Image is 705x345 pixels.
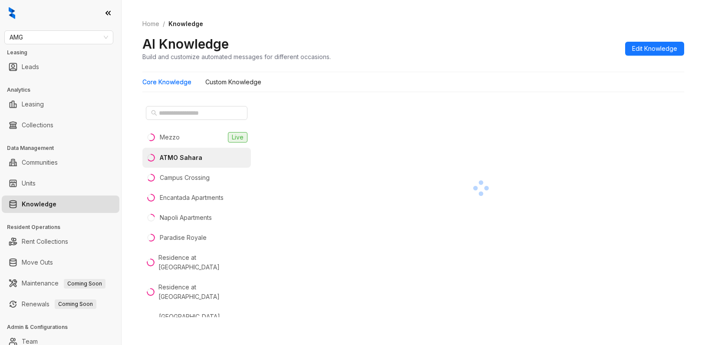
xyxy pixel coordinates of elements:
span: Live [228,132,247,143]
li: Rent Collections [2,233,119,250]
li: Maintenance [2,275,119,292]
li: Renewals [2,295,119,313]
div: Paradise Royale [160,233,207,242]
div: Napoli Apartments [160,213,212,222]
li: Leads [2,58,119,76]
span: AMG [10,31,108,44]
span: Edit Knowledge [632,44,677,53]
div: Core Knowledge [142,77,191,87]
div: Campus Crossing [160,173,210,182]
h3: Analytics [7,86,121,94]
li: / [163,19,165,29]
a: Leasing [22,96,44,113]
a: Rent Collections [22,233,68,250]
a: Units [22,175,36,192]
li: Knowledge [2,196,119,213]
div: Build and customize automated messages for different occasions. [142,52,331,61]
h3: Resident Operations [7,223,121,231]
div: Encantada Apartments [160,193,224,202]
div: Residence at [GEOGRAPHIC_DATA] [158,253,247,272]
a: RenewalsComing Soon [22,295,96,313]
h3: Leasing [7,49,121,56]
li: Communities [2,154,119,171]
h3: Data Management [7,144,121,152]
a: Move Outs [22,254,53,271]
span: Knowledge [168,20,203,27]
div: [GEOGRAPHIC_DATA] Apartments [159,312,247,331]
div: ATMO Sahara [160,153,202,163]
button: Edit Knowledge [625,42,684,56]
a: Knowledge [22,196,56,213]
li: Collections [2,116,119,134]
span: Coming Soon [55,299,96,309]
h3: Admin & Configurations [7,323,121,331]
li: Move Outs [2,254,119,271]
span: Coming Soon [64,279,105,289]
img: logo [9,7,15,19]
h2: AI Knowledge [142,36,229,52]
div: Mezzo [160,133,180,142]
li: Units [2,175,119,192]
li: Leasing [2,96,119,113]
a: Home [141,19,161,29]
div: Custom Knowledge [205,77,261,87]
a: Collections [22,116,53,134]
div: Residence at [GEOGRAPHIC_DATA] [158,282,247,302]
a: Communities [22,154,58,171]
span: search [151,110,157,116]
a: Leads [22,58,39,76]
